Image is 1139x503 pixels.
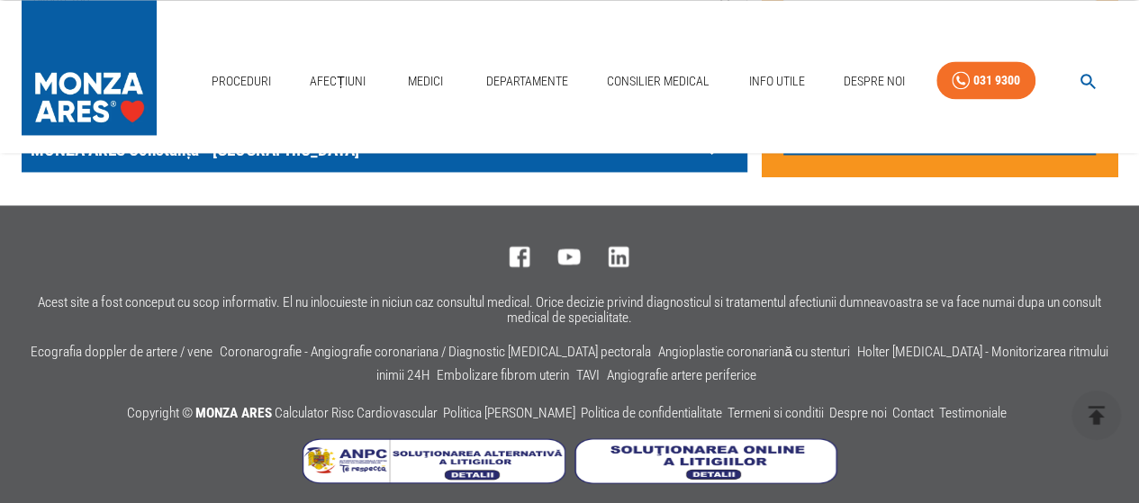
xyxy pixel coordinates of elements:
a: Holter [MEDICAL_DATA] - Monitorizarea ritmului inimii 24H [376,343,1108,382]
a: TAVI [576,366,600,382]
a: Calculator Risc Cardiovascular [275,404,438,420]
a: Despre Noi [836,63,912,100]
a: Info Utile [741,63,811,100]
a: Angioplastie coronariană cu stenturi [658,343,850,359]
a: Consilier Medical [600,63,717,100]
a: Despre noi [829,404,887,420]
p: Copyright © [127,401,1012,425]
a: Soluționarea Alternativă a Litigiilor [303,470,574,487]
a: Termeni si conditii [728,404,824,420]
a: Testimoniale [939,404,1007,420]
a: Politica de confidentialitate [581,404,722,420]
a: Medici [397,63,455,100]
p: Acest site a fost conceput cu scop informativ. El nu inlocuieste in niciun caz consultul medical.... [22,295,1117,326]
a: Ecografia doppler de artere / vene [31,343,212,359]
a: Departamente [479,63,575,100]
a: Proceduri [204,63,278,100]
img: Soluționarea online a litigiilor [574,438,837,483]
a: Embolizare fibrom uterin [437,366,569,382]
a: Politica [PERSON_NAME] [443,404,575,420]
a: Angiografie artere periferice [607,366,756,382]
a: Coronarografie - Angiografie coronariana / Diagnostic [MEDICAL_DATA] pectorala [220,343,651,359]
img: Soluționarea Alternativă a Litigiilor [303,438,565,483]
div: 031 9300 [973,69,1020,92]
a: Soluționarea online a litigiilor [574,470,837,487]
a: Contact [892,404,934,420]
button: delete [1071,391,1121,440]
span: MONZA ARES [195,404,272,420]
a: 031 9300 [936,61,1035,100]
a: Afecțiuni [303,63,373,100]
